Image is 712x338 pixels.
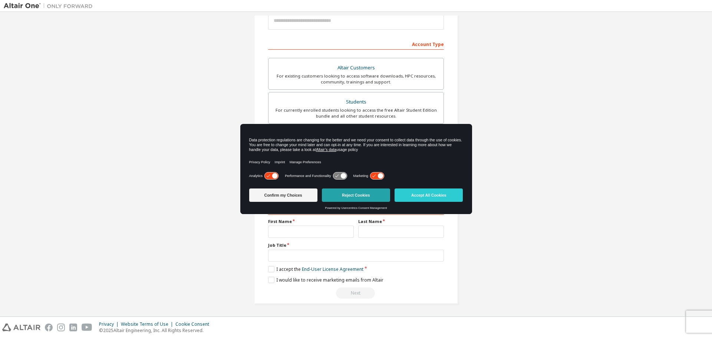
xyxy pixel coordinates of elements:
img: linkedin.svg [69,324,77,331]
div: Privacy [99,321,121,327]
img: youtube.svg [82,324,92,331]
div: Website Terms of Use [121,321,175,327]
div: For existing customers looking to access software downloads, HPC resources, community, trainings ... [273,73,439,85]
div: Read and acccept EULA to continue [268,288,444,299]
label: Job Title [268,242,444,248]
a: End-User License Agreement [302,266,363,272]
div: For currently enrolled students looking to access the free Altair Student Edition bundle and all ... [273,107,439,119]
img: facebook.svg [45,324,53,331]
img: altair_logo.svg [2,324,40,331]
label: I accept the [268,266,363,272]
div: Cookie Consent [175,321,214,327]
div: Altair Customers [273,63,439,73]
img: instagram.svg [57,324,65,331]
div: Students [273,97,439,107]
label: First Name [268,219,354,224]
label: I would like to receive marketing emails from Altair [268,277,383,283]
p: © 2025 Altair Engineering, Inc. All Rights Reserved. [99,327,214,334]
label: Last Name [358,219,444,224]
img: Altair One [4,2,96,10]
div: Account Type [268,38,444,50]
